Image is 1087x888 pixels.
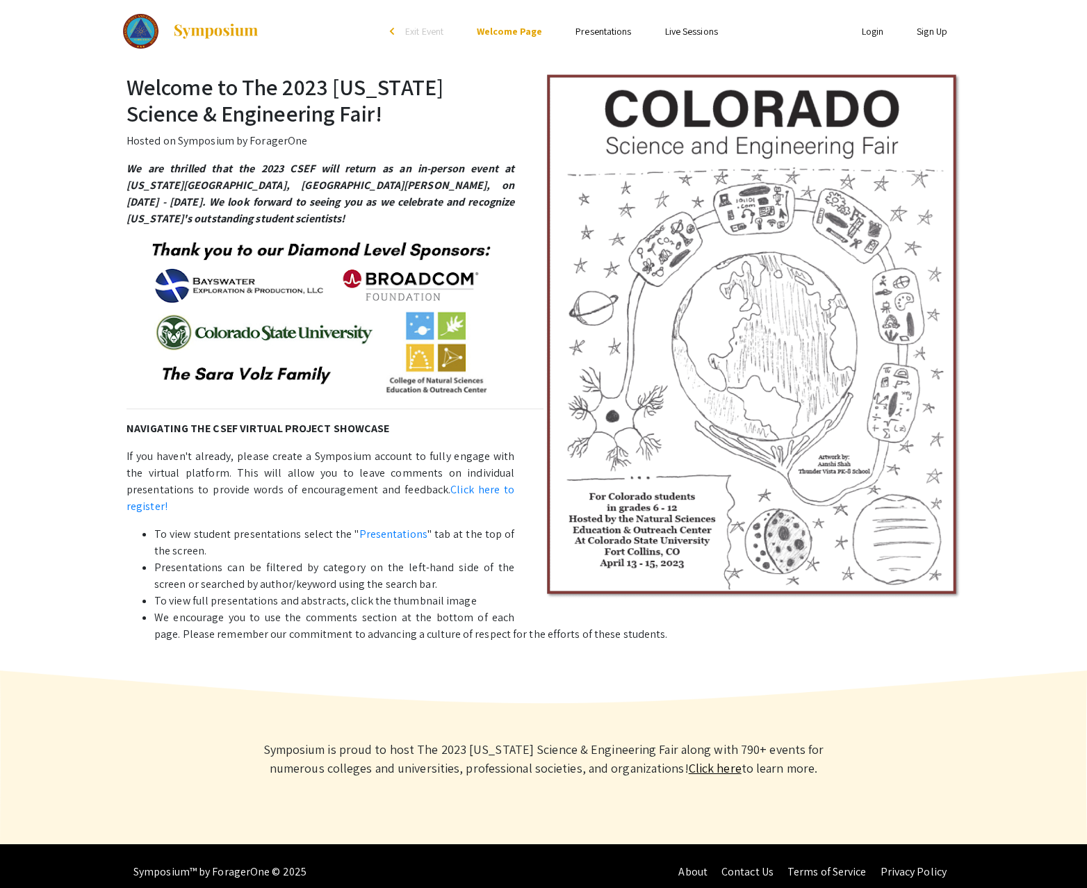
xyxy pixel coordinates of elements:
strong: NAVIGATING THE CSEF VIRTUAL PROJECT SHOWCASE [126,421,389,436]
a: Login [862,25,884,38]
a: Terms of Service [787,864,867,879]
a: Click here to register! [126,482,514,513]
p: Symposium is proud to host The 2023 [US_STATE] Science & Engineering Fair along with 790+ events ... [245,740,842,778]
a: Live Sessions [665,25,718,38]
p: If you haven't already, please create a Symposium account to fully engage with the virtual platfo... [126,448,961,515]
div: arrow_back_ios [390,27,398,35]
a: About [678,864,708,879]
em: We are thrilled that the 2023 CSEF will return as an in-person event at [US_STATE][GEOGRAPHIC_DAT... [126,161,514,226]
li: We encourage you to use the comments section at the bottom of each page. Please remember our comm... [154,609,961,643]
a: Contact Us [721,864,774,879]
a: Privacy Policy [881,864,947,879]
a: Learn more about Symposium [689,760,742,776]
span: Exit Event [405,25,443,38]
h2: Welcome to The 2023 [US_STATE] Science & Engineering Fair! [126,74,961,127]
a: Welcome Page [477,25,542,38]
li: Presentations can be filtered by category on the left-hand side of the screen or searched by auth... [154,559,961,593]
a: Presentations [359,527,427,541]
li: To view full presentations and abstracts, click the thumbnail image [154,593,961,609]
a: The 2023 Colorado Science & Engineering Fair [123,14,259,49]
img: The 2023 Colorado Science & Engineering Fair [543,72,961,600]
img: Symposium by ForagerOne [172,23,259,40]
a: Presentations [575,25,631,38]
a: Sign Up [917,25,947,38]
iframe: Chat [10,825,59,878]
p: Hosted on Symposium by ForagerOne [126,133,961,149]
img: 2023 Partners [147,238,494,397]
img: The 2023 Colorado Science & Engineering Fair [123,14,158,49]
li: To view student presentations select the " " tab at the top of the screen. [154,526,961,559]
